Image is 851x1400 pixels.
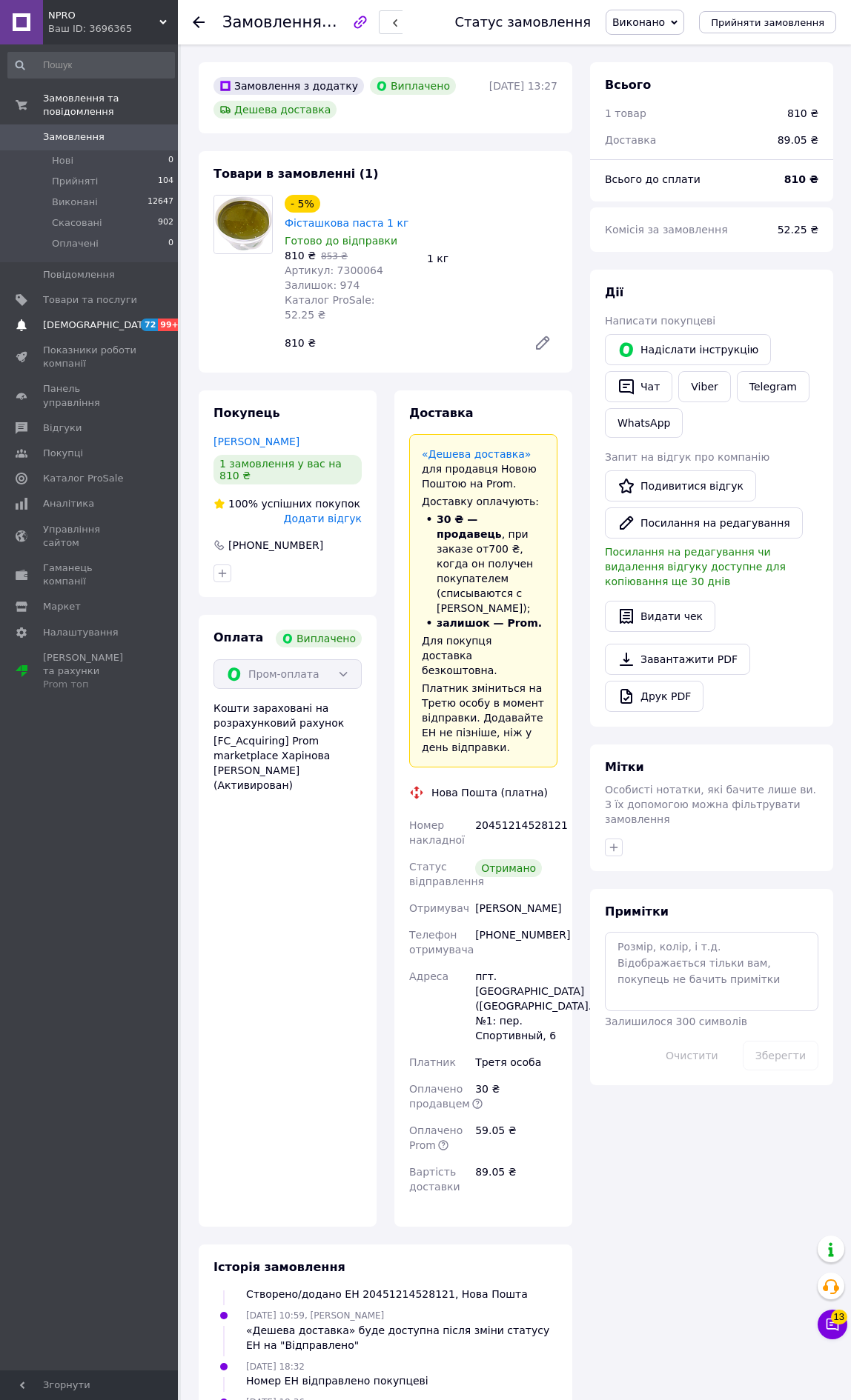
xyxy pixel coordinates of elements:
[285,264,383,276] span: Артикул: 7300064
[787,106,818,121] div: 810 ₴
[222,13,322,31] span: Замовлення
[370,77,456,95] div: Виплачено
[48,22,178,36] div: Ваш ID: 3696365
[141,319,158,331] span: 72
[43,344,137,370] span: Показники роботи компанії
[213,406,280,420] span: Покупець
[409,902,469,914] span: Отримувач
[213,101,337,119] div: Дешева доставка
[409,1124,463,1151] span: Оплачено Prom
[193,15,205,30] div: Повернутися назад
[48,9,159,22] span: NPRO
[43,447,83,460] span: Покупці
[43,678,137,691] div: Prom топ
[472,1159,560,1200] div: 89.05 ₴
[43,523,137,550] span: Управління сайтом
[52,237,99,250] span: Оплачені
[158,216,173,230] span: 902
[213,77,364,95] div: Замовлення з додатку
[605,78,651,92] span: Всього
[528,328,557,358] a: Редагувати
[678,371,730,402] a: Viber
[43,472,123,485] span: Каталог ProSale
[778,224,818,236] span: 52.25 ₴
[472,812,560,853] div: 20451214528121
[43,130,105,144] span: Замовлення
[605,173,701,185] span: Всього до сплати
[437,513,502,540] span: 30 ₴ — продавець
[437,617,542,629] span: залишок — Prom.
[422,494,545,509] div: Доставку оплачують:
[52,154,73,167] span: Нові
[168,237,173,250] span: 0
[285,195,320,213] div: - 5%
[7,52,175,79] input: Пошук
[213,455,362,484] div: 1 замовлення у вас на 810 ₴
[228,498,258,510] span: 100%
[43,651,137,692] span: [PERSON_NAME] та рахунки
[475,859,542,877] div: Отримано
[454,15,591,30] div: Статус замовлення
[246,1361,305,1372] span: [DATE] 18:32
[605,285,623,299] span: Дії
[43,268,115,281] span: Повідомлення
[213,436,299,447] a: [PERSON_NAME]
[605,507,803,539] button: Посилання на редагування
[605,784,816,825] span: Особисті нотатки, які бачите лише ви. З їх допомогою можна фільтрувати замовлення
[605,904,669,919] span: Примітки
[246,1323,557,1353] div: «Дешева доставка» буде доступна після зміни статусу ЕН на "Відправлено"
[472,1117,560,1159] div: 59.05 ₴
[422,448,531,460] a: «Дешева доставка»
[52,216,102,230] span: Скасовані
[213,701,362,793] div: Кошти зараховані на розрахунковий рахунок
[699,11,836,33] button: Прийняти замовлення
[284,513,362,524] span: Додати відгук
[605,681,703,712] a: Друк PDF
[472,963,560,1049] div: пгт. [GEOGRAPHIC_DATA] ([GEOGRAPHIC_DATA].), №1: пер. Спортивный, 6
[605,546,786,587] span: Посилання на редагування чи видалення відгуку доступне для копіювання ще 30 днів
[605,760,644,774] span: Мітки
[831,1310,847,1324] span: 13
[43,561,137,588] span: Гаманець компанії
[279,333,522,353] div: 810 ₴
[285,217,408,229] a: Фісташкова паста 1 кг
[605,1016,747,1027] span: Залишилося 300 символів
[43,497,94,510] span: Аналітика
[213,733,362,793] div: [FC_Acquiring] Prom marketplace Харінова [PERSON_NAME] (Активирован)
[605,334,771,365] button: Надіслати інструкцію
[213,630,263,644] span: Оплата
[428,785,552,800] div: Нова Пошта (платна)
[612,16,665,28] span: Виконано
[421,248,563,269] div: 1 кг
[43,600,81,613] span: Маркет
[605,371,672,402] button: Чат
[605,644,750,675] a: Завантажити PDF
[409,1166,460,1193] span: Вартість доставки
[422,512,545,616] li: , при заказе от 700 ₴ , когда он получен покупателем (списываются с [PERSON_NAME]);
[246,1310,384,1321] span: [DATE] 10:59, [PERSON_NAME]
[52,175,98,188] span: Прийняті
[276,630,362,647] div: Виплачено
[605,470,756,501] a: Подивитися відгук
[605,134,656,146] span: Доставка
[605,107,646,119] span: 1 товар
[43,626,119,639] span: Налаштування
[213,1260,345,1274] span: Історія замовлення
[472,921,560,963] div: [PHONE_NUMBER]
[711,17,824,28] span: Прийняти замовлення
[246,1373,428,1388] div: Номер ЕН відправлено покупцеві
[605,315,715,327] span: Написати покупцеві
[213,496,360,511] div: успішних покупок
[409,929,474,956] span: Телефон отримувача
[605,601,715,632] button: Видати чек
[737,371,809,402] a: Telegram
[409,819,465,846] span: Номер накладної
[321,251,348,261] span: 853 ₴
[214,196,272,253] img: Фісташкова паста 1 кг
[285,235,397,247] span: Готово до відправки
[784,173,818,185] b: 810 ₴
[422,447,545,491] div: для продавця Новою Поштою на Prom.
[43,92,178,119] span: Замовлення та повідомлення
[409,861,484,887] span: Статус відправлення
[422,633,545,678] div: Для покупця доставка безкоштовна.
